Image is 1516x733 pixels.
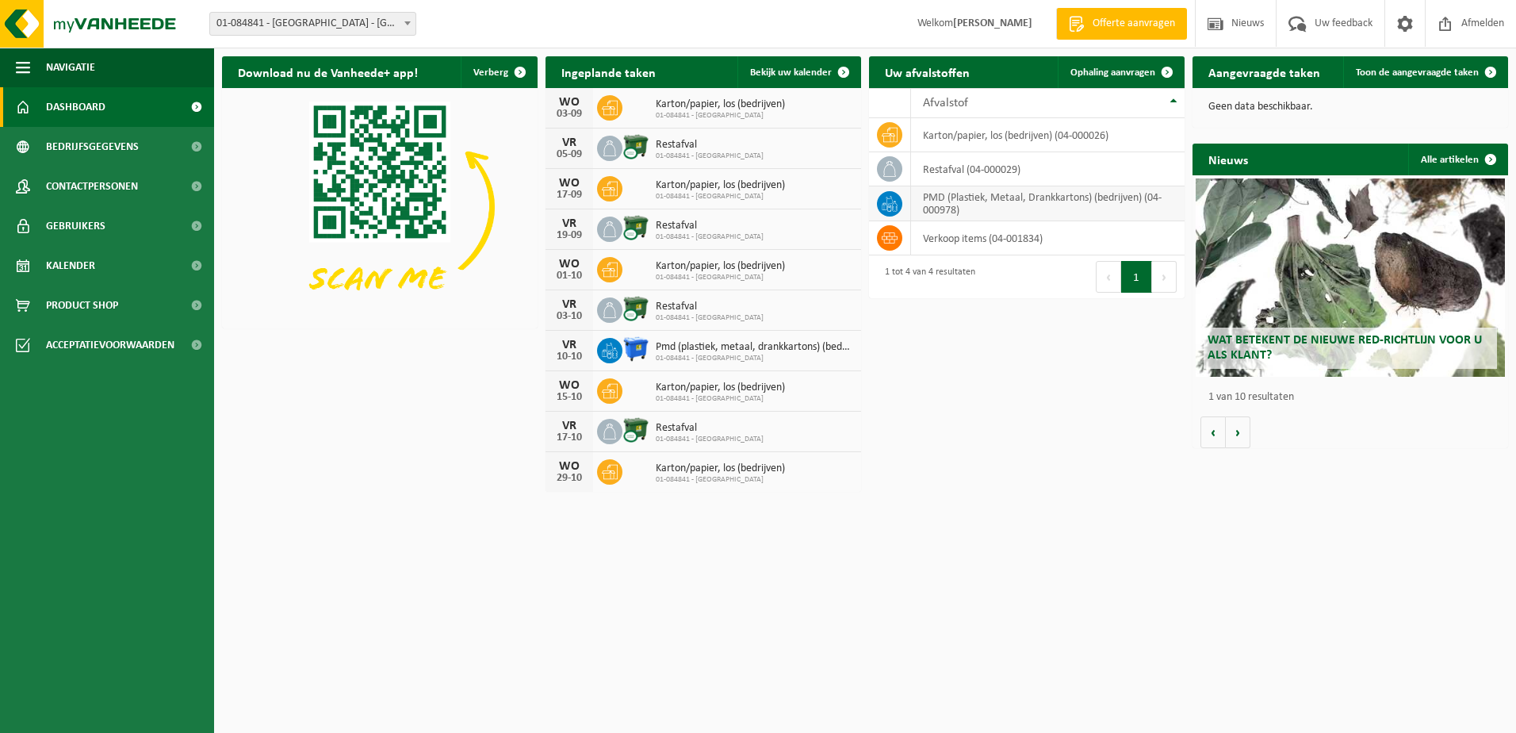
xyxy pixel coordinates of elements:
[553,149,585,160] div: 05-09
[656,435,764,444] span: 01-084841 - [GEOGRAPHIC_DATA]
[461,56,536,88] button: Verberg
[869,56,986,87] h2: Uw afvalstoffen
[911,152,1185,186] td: restafval (04-000029)
[1343,56,1506,88] a: Toon de aangevraagde taken
[46,127,139,167] span: Bedrijfsgegevens
[1070,67,1155,78] span: Ophaling aanvragen
[46,286,118,325] span: Product Shop
[546,56,672,87] h2: Ingeplande taken
[1226,416,1250,448] button: Volgende
[923,97,968,109] span: Afvalstof
[1196,178,1505,377] a: Wat betekent de nieuwe RED-richtlijn voor u als klant?
[1121,261,1152,293] button: 1
[553,392,585,403] div: 15-10
[656,179,785,192] span: Karton/papier, los (bedrijven)
[210,13,415,35] span: 01-084841 - UNISERVICE - ANTWERPEN
[622,214,649,241] img: WB-1100-CU
[656,98,785,111] span: Karton/papier, los (bedrijven)
[46,206,105,246] span: Gebruikers
[656,382,785,394] span: Karton/papier, los (bedrijven)
[553,217,585,230] div: VR
[656,232,764,242] span: 01-084841 - [GEOGRAPHIC_DATA]
[656,111,785,121] span: 01-084841 - [GEOGRAPHIC_DATA]
[1208,102,1492,113] p: Geen data beschikbaar.
[1193,144,1264,175] h2: Nieuws
[656,313,764,323] span: 01-084841 - [GEOGRAPHIC_DATA]
[911,118,1185,152] td: karton/papier, los (bedrijven) (04-000026)
[750,67,832,78] span: Bekijk uw kalender
[1208,334,1482,362] span: Wat betekent de nieuwe RED-richtlijn voor u als klant?
[553,432,585,443] div: 17-10
[656,139,764,152] span: Restafval
[1408,144,1506,175] a: Alle artikelen
[46,48,95,87] span: Navigatie
[1152,261,1177,293] button: Next
[656,152,764,161] span: 01-084841 - [GEOGRAPHIC_DATA]
[46,167,138,206] span: Contactpersonen
[553,190,585,201] div: 17-09
[1200,416,1226,448] button: Vorige
[656,462,785,475] span: Karton/papier, los (bedrijven)
[553,339,585,351] div: VR
[656,260,785,273] span: Karton/papier, los (bedrijven)
[553,136,585,149] div: VR
[656,354,853,363] span: 01-084841 - [GEOGRAPHIC_DATA]
[1096,261,1121,293] button: Previous
[553,379,585,392] div: WO
[622,336,649,363] img: WB-1100-HPE-BE-01
[553,351,585,363] div: 10-10
[656,301,764,313] span: Restafval
[911,221,1185,255] td: verkoop items (04-001834)
[656,475,785,485] span: 01-084841 - [GEOGRAPHIC_DATA]
[209,12,416,36] span: 01-084841 - UNISERVICE - ANTWERPEN
[656,192,785,201] span: 01-084841 - [GEOGRAPHIC_DATA]
[222,88,538,325] img: Download de VHEPlus App
[1089,16,1179,32] span: Offerte aanvragen
[46,246,95,286] span: Kalender
[1058,56,1183,88] a: Ophaling aanvragen
[656,220,764,232] span: Restafval
[656,273,785,282] span: 01-084841 - [GEOGRAPHIC_DATA]
[222,56,434,87] h2: Download nu de Vanheede+ app!
[1193,56,1336,87] h2: Aangevraagde taken
[622,133,649,160] img: WB-1100-CU
[553,460,585,473] div: WO
[737,56,859,88] a: Bekijk uw kalender
[553,271,585,282] div: 01-10
[46,325,174,365] span: Acceptatievoorwaarden
[656,394,785,404] span: 01-084841 - [GEOGRAPHIC_DATA]
[473,67,508,78] span: Verberg
[553,473,585,484] div: 29-10
[656,341,853,354] span: Pmd (plastiek, metaal, drankkartons) (bedrijven)
[553,96,585,109] div: WO
[553,230,585,241] div: 19-09
[553,311,585,322] div: 03-10
[1056,8,1187,40] a: Offerte aanvragen
[622,416,649,443] img: WB-1100-CU
[656,422,764,435] span: Restafval
[953,17,1032,29] strong: [PERSON_NAME]
[1356,67,1479,78] span: Toon de aangevraagde taken
[553,258,585,271] div: WO
[622,295,649,322] img: WB-1100-CU
[911,186,1185,221] td: PMD (Plastiek, Metaal, Drankkartons) (bedrijven) (04-000978)
[1208,392,1500,403] p: 1 van 10 resultaten
[553,420,585,432] div: VR
[46,87,105,127] span: Dashboard
[553,298,585,311] div: VR
[877,259,975,294] div: 1 tot 4 van 4 resultaten
[553,109,585,120] div: 03-09
[553,177,585,190] div: WO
